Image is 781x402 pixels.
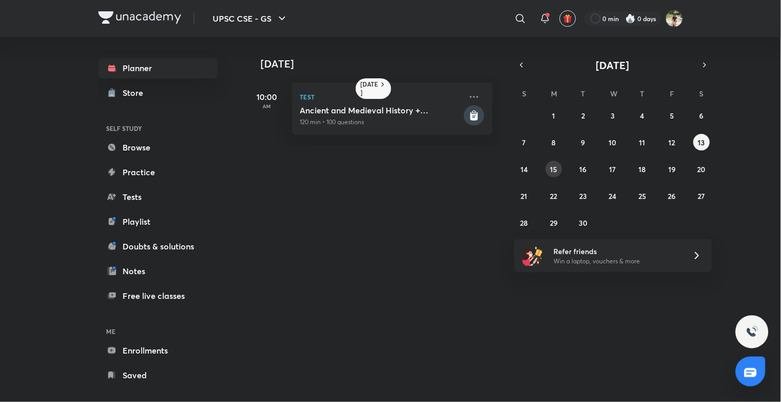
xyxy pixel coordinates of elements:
h6: Refer friends [553,246,680,257]
abbr: September 12, 2025 [669,138,675,147]
a: Tests [98,187,218,207]
button: UPSC CSE - GS [207,8,294,29]
button: September 7, 2025 [516,134,532,150]
img: ttu [746,326,758,338]
button: September 26, 2025 [664,188,680,204]
button: September 11, 2025 [634,134,651,150]
abbr: September 29, 2025 [550,218,558,228]
button: September 22, 2025 [546,188,562,204]
abbr: September 4, 2025 [640,111,645,121]
button: September 1, 2025 [546,107,562,124]
button: September 27, 2025 [693,188,710,204]
abbr: September 25, 2025 [638,191,646,201]
abbr: September 21, 2025 [521,191,528,201]
button: September 4, 2025 [634,107,651,124]
abbr: Saturday [700,89,704,98]
button: September 8, 2025 [546,134,562,150]
button: avatar [560,10,576,27]
p: 120 min • 100 questions [300,118,462,127]
a: Planner [98,58,218,78]
abbr: September 28, 2025 [520,218,528,228]
button: September 20, 2025 [693,161,710,177]
button: September 5, 2025 [664,107,680,124]
abbr: September 13, 2025 [698,138,705,147]
h6: [DATE] [361,80,379,97]
abbr: September 27, 2025 [698,191,705,201]
abbr: September 1, 2025 [552,111,556,121]
h6: ME [98,323,218,340]
a: Enrollments [98,340,218,361]
button: September 15, 2025 [546,161,562,177]
abbr: September 7, 2025 [523,138,526,147]
h5: 10:00 [247,91,288,103]
img: referral [523,245,543,266]
p: AM [247,103,288,109]
abbr: September 22, 2025 [550,191,558,201]
a: Playlist [98,211,218,232]
abbr: September 20, 2025 [698,164,706,174]
button: September 25, 2025 [634,188,651,204]
h5: Ancient and Medieval History + Current Affairs [300,105,462,115]
abbr: Wednesday [610,89,617,98]
button: September 19, 2025 [664,161,680,177]
button: September 12, 2025 [664,134,680,150]
button: September 21, 2025 [516,188,532,204]
p: Win a laptop, vouchers & more [553,257,680,266]
button: September 16, 2025 [575,161,592,177]
abbr: September 23, 2025 [580,191,587,201]
abbr: September 26, 2025 [668,191,676,201]
abbr: September 9, 2025 [581,138,585,147]
p: Test [300,91,462,103]
abbr: September 5, 2025 [670,111,674,121]
button: September 30, 2025 [575,214,592,231]
button: September 6, 2025 [693,107,710,124]
a: Company Logo [98,11,181,26]
a: Doubts & solutions [98,236,218,257]
span: [DATE] [596,58,630,72]
a: Practice [98,162,218,182]
a: Browse [98,137,218,158]
button: September 23, 2025 [575,188,592,204]
abbr: September 30, 2025 [579,218,588,228]
a: Saved [98,365,218,386]
img: Company Logo [98,11,181,24]
button: September 17, 2025 [604,161,621,177]
button: September 14, 2025 [516,161,532,177]
abbr: Tuesday [581,89,585,98]
img: streak [626,13,636,24]
abbr: Monday [551,89,558,98]
abbr: Sunday [522,89,526,98]
h4: [DATE] [261,58,503,70]
abbr: September 11, 2025 [639,138,646,147]
img: Sakshi singh [666,10,683,27]
a: Free live classes [98,286,218,306]
div: Store [123,87,150,99]
abbr: September 24, 2025 [609,191,617,201]
abbr: September 10, 2025 [609,138,617,147]
button: [DATE] [529,58,698,72]
button: September 28, 2025 [516,214,532,231]
img: avatar [563,14,572,23]
button: September 2, 2025 [575,107,592,124]
abbr: September 15, 2025 [550,164,558,174]
button: September 24, 2025 [604,188,621,204]
button: September 9, 2025 [575,134,592,150]
button: September 10, 2025 [604,134,621,150]
a: Notes [98,261,218,281]
abbr: September 3, 2025 [611,111,615,121]
abbr: September 17, 2025 [610,164,616,174]
abbr: September 19, 2025 [668,164,675,174]
abbr: September 14, 2025 [520,164,528,174]
abbr: September 16, 2025 [580,164,587,174]
abbr: Thursday [640,89,645,98]
button: September 13, 2025 [693,134,710,150]
button: September 18, 2025 [634,161,651,177]
a: Store [98,82,218,103]
button: September 29, 2025 [546,214,562,231]
h6: SELF STUDY [98,120,218,137]
abbr: September 6, 2025 [700,111,704,121]
abbr: September 18, 2025 [639,164,646,174]
button: September 3, 2025 [604,107,621,124]
abbr: September 8, 2025 [552,138,556,147]
abbr: September 2, 2025 [582,111,585,121]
